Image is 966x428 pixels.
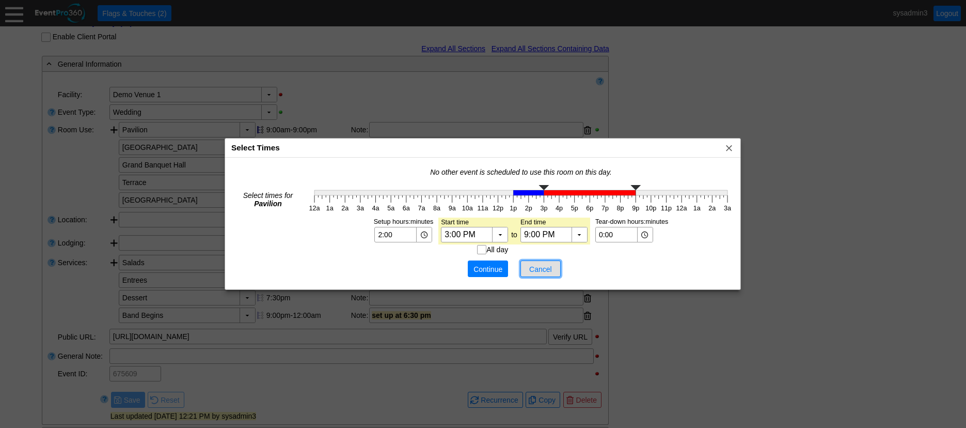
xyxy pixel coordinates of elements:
text: 3p [540,205,547,212]
text: 2a [708,205,716,212]
text: 9p [632,205,639,212]
text: 1a [693,205,701,212]
label: All day [486,246,508,254]
text: 7p [601,205,609,212]
text: 8p [617,205,624,212]
span: Continue [470,263,505,274]
text: 11p [661,205,672,212]
text: 6p [586,205,593,212]
text: 5a [387,205,394,212]
text: 6a [403,205,410,212]
text: 3a [357,205,364,212]
text: 4a [372,205,379,212]
text: 2a [341,205,349,212]
text: 9a [449,205,456,212]
td: No other event is scheduled to use this room on this day. [307,163,735,181]
text: 12p [493,205,503,212]
text: 1p [510,205,517,212]
text: 2p [525,205,532,212]
text: 10p [645,205,656,212]
text: 11a [477,205,488,212]
text: 12a [676,205,687,212]
text: 10a [462,205,473,212]
td: Tear-down hours:minutes [590,218,669,226]
span: Continue [472,264,503,274]
text: 5p [571,205,578,212]
span: Select Times [231,143,280,152]
span: Cancel [523,263,558,274]
span: Cancel [525,264,556,274]
td: Start time [438,218,509,226]
text: 3a [724,205,731,212]
text: 7a [418,205,425,212]
td: End time [520,218,590,226]
text: 12a [309,205,320,212]
text: 1a [326,205,334,212]
td: to [509,226,520,244]
text: 4p [556,205,563,212]
b: Pavilion [254,200,282,208]
text: 8a [433,205,440,212]
td: Select times for [230,182,306,217]
td: Setup hours:minutes [373,218,439,226]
